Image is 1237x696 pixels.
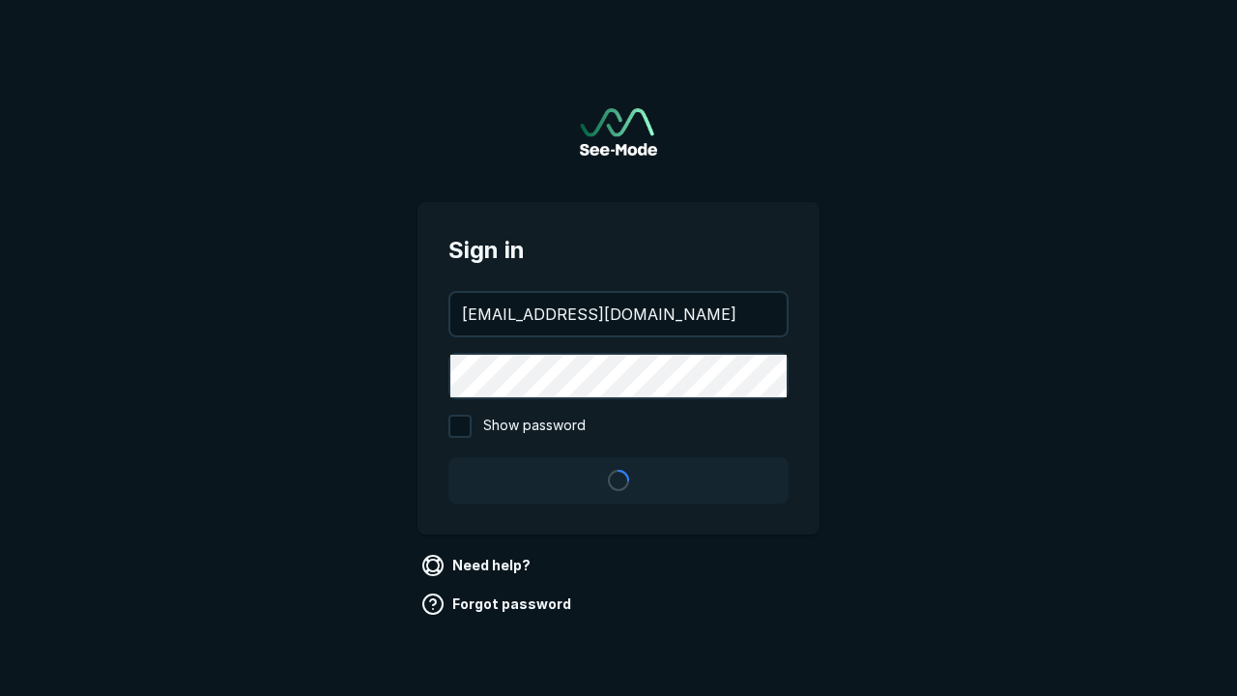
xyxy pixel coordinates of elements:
input: your@email.com [450,293,787,335]
img: See-Mode Logo [580,108,657,156]
a: Need help? [417,550,538,581]
a: Go to sign in [580,108,657,156]
a: Forgot password [417,589,579,620]
span: Sign in [448,233,789,268]
span: Show password [483,415,586,438]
